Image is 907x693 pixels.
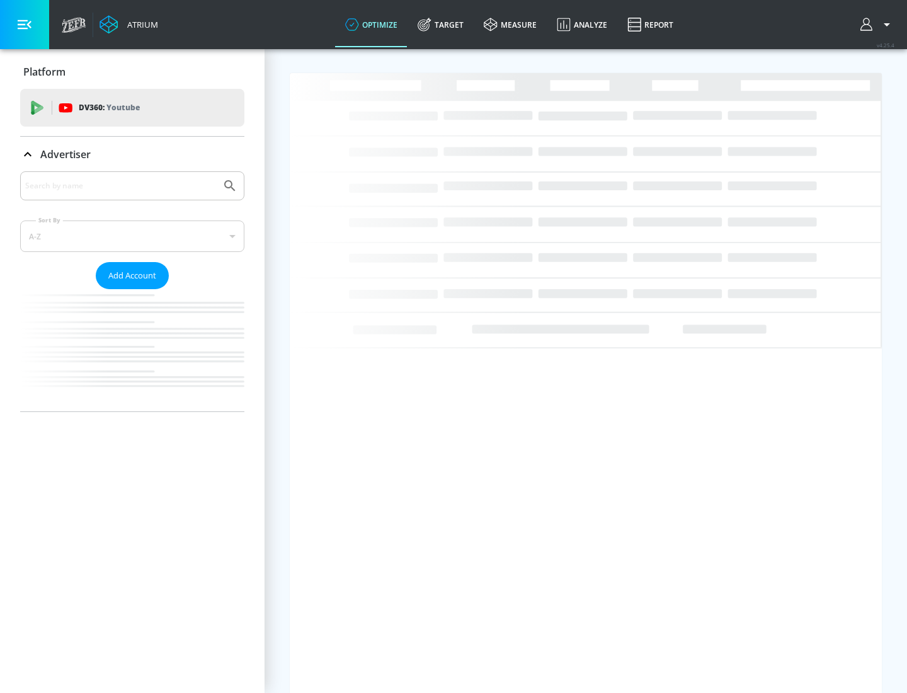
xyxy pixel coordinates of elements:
[108,268,156,283] span: Add Account
[20,137,244,172] div: Advertiser
[20,289,244,411] nav: list of Advertiser
[96,262,169,289] button: Add Account
[877,42,894,49] span: v 4.25.4
[547,2,617,47] a: Analyze
[40,147,91,161] p: Advertiser
[335,2,408,47] a: optimize
[106,101,140,114] p: Youtube
[20,171,244,411] div: Advertiser
[100,15,158,34] a: Atrium
[79,101,140,115] p: DV360:
[474,2,547,47] a: measure
[20,220,244,252] div: A-Z
[408,2,474,47] a: Target
[122,19,158,30] div: Atrium
[20,89,244,127] div: DV360: Youtube
[20,54,244,89] div: Platform
[25,178,216,194] input: Search by name
[617,2,683,47] a: Report
[36,216,63,224] label: Sort By
[23,65,66,79] p: Platform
